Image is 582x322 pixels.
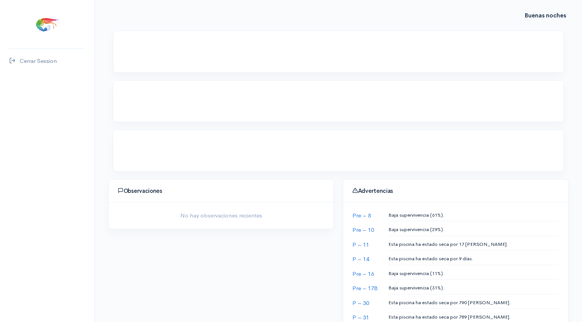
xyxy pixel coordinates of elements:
a: P – 30 [352,299,369,306]
a: Pre – 10 [352,226,374,233]
span: No hay observaciones recientes [113,211,329,220]
p: Esta piscina ha estado seca por 790 [PERSON_NAME]. [388,299,559,306]
p: Esta piscina ha estado seca por 9 días. [388,255,559,263]
a: P – 31 [352,314,369,321]
strong: Buenas noches [525,4,566,19]
a: P – 11 [352,241,369,248]
p: Baja supervivencia (61%). [388,211,559,219]
a: P – 14 [352,255,369,263]
p: Baja supervivencia (11%). [388,270,559,277]
p: Baja supervivencia (29%). [388,226,559,233]
p: Baja supervivencia (31%). [388,284,559,292]
a: Pre – 8 [352,212,371,219]
h4: Advertencias [352,188,559,194]
h4: Observaciones [118,188,324,194]
p: Esta piscina ha estado seca por 17 [PERSON_NAME]. [388,241,559,248]
p: Esta piscina ha estado seca por 789 [PERSON_NAME]. [388,313,559,321]
a: Pre – 17B [352,284,378,292]
a: Pre – 16 [352,270,374,277]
